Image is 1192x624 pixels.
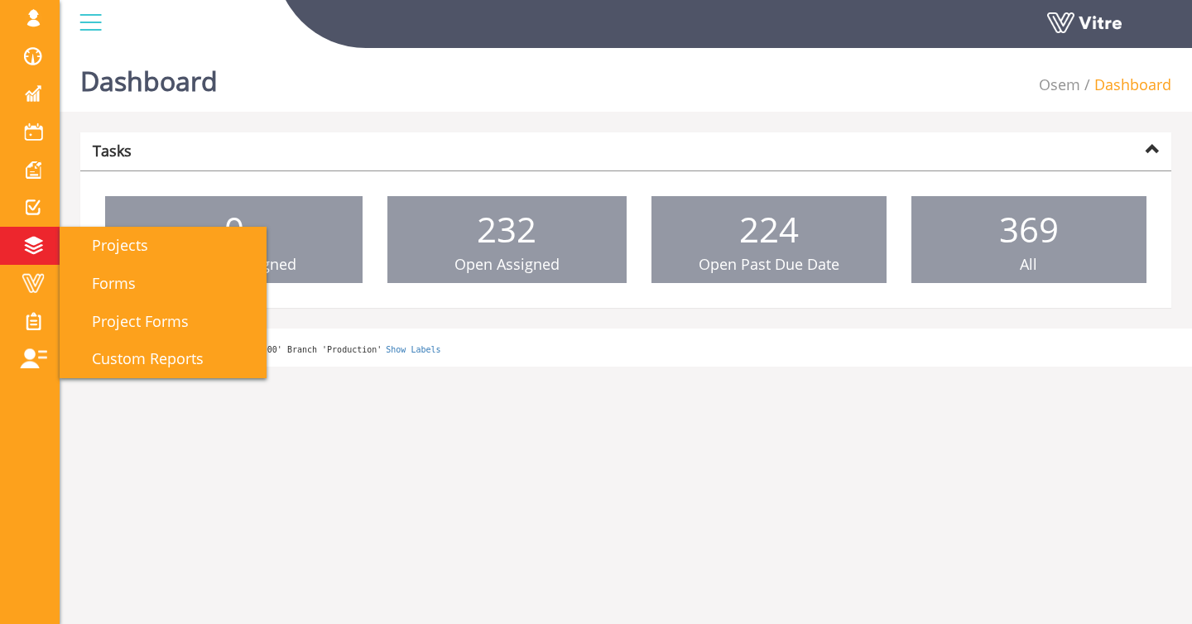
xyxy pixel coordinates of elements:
[72,348,204,368] span: Custom Reports
[60,340,267,378] a: Custom Reports
[1020,254,1037,274] span: All
[60,303,267,341] a: Project Forms
[387,196,626,284] a: 232 Open Assigned
[651,196,887,284] a: 224 Open Past Due Date
[1039,74,1080,94] a: Osem
[72,235,148,255] span: Projects
[72,273,136,293] span: Forms
[60,227,267,265] a: Projects
[999,205,1059,252] span: 369
[699,254,839,274] span: Open Past Due Date
[72,311,189,331] span: Project Forms
[1080,74,1171,96] li: Dashboard
[739,205,799,252] span: 224
[911,196,1146,284] a: 369 All
[93,141,132,161] strong: Tasks
[224,205,244,252] span: 0
[60,265,267,303] a: Forms
[105,196,363,284] a: 0 Open Unassigned
[386,345,440,354] a: Show Labels
[80,41,218,112] h1: Dashboard
[477,205,536,252] span: 232
[454,254,560,274] span: Open Assigned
